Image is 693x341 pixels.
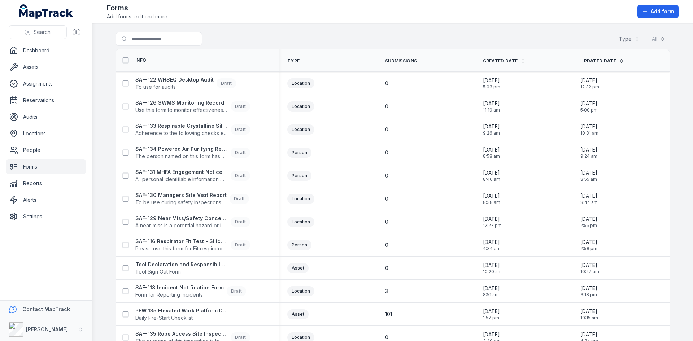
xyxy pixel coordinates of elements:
span: [DATE] [483,146,500,153]
span: [DATE] [483,123,500,130]
div: Draft [230,194,249,204]
a: Assignments [6,76,86,91]
span: 9:26 am [483,130,500,136]
time: 9/11/2025, 5:03:15 PM [483,77,500,90]
a: Settings [6,209,86,224]
a: SAF-126 SWMS Monitoring RecordUse this form to monitor effectiveness of SWMSDraft [135,99,250,114]
a: Audits [6,110,86,124]
span: 10:31 am [580,130,598,136]
div: Location [287,101,314,112]
span: The person named on this form has been issued a Powered Air Purifying Respirator (PAPR) to form p... [135,153,228,160]
a: SAF-130 Managers Site Visit ReportTo be use during safety inspectionsDraft [135,192,249,206]
button: Add form [637,5,679,18]
span: 5:00 pm [580,107,598,113]
span: [DATE] [483,192,500,200]
div: Person [287,240,311,250]
span: 8:51 am [483,292,500,298]
span: 0 [385,149,388,156]
strong: SAF-126 SWMS Monitoring Record [135,99,228,106]
div: Draft [217,78,236,88]
a: Assets [6,60,86,74]
span: [DATE] [580,192,598,200]
span: 0 [385,265,388,272]
span: 8:38 am [483,200,500,205]
time: 9/11/2025, 10:31:56 AM [580,123,598,136]
div: Location [287,194,314,204]
span: 0 [385,241,388,249]
span: 10:15 am [580,315,598,321]
time: 9/5/2025, 10:20:42 AM [483,262,502,275]
strong: SAF-116 Respirator Fit Test - Silica and Asbestos Awareness [135,238,228,245]
strong: SAF-135 Rope Access Site Inspection [135,330,228,337]
time: 9/11/2025, 9:26:50 AM [483,123,500,136]
a: MapTrack [19,4,73,19]
div: Asset [287,309,309,319]
span: [DATE] [580,239,597,246]
span: [DATE] [483,169,500,176]
time: 9/11/2025, 5:00:27 PM [580,100,598,113]
div: Person [287,171,311,181]
time: 9/11/2025, 8:46:46 AM [483,169,500,182]
div: Draft [231,148,250,158]
strong: Contact MapTrack [22,306,70,312]
span: Tool Sign Out Form [135,268,228,275]
button: Search [9,25,67,39]
time: 8/14/2025, 8:51:45 AM [483,285,500,298]
span: 2:58 pm [580,246,597,252]
div: Draft [227,286,246,296]
strong: SAF-122 WHSEQ Desktop Audit [135,76,214,83]
a: Dashboard [6,43,86,58]
a: Alerts [6,193,86,207]
span: Updated Date [580,58,616,64]
time: 9/11/2025, 11:19:56 AM [483,100,500,113]
a: SAF-116 Respirator Fit Test - Silica and Asbestos AwarenessPlease use this form for Fit respirato... [135,238,250,252]
a: SAF-134 Powered Air Purifying Respirators (PAPR) IssueThe person named on this form has been issu... [135,145,250,160]
span: [DATE] [580,331,598,338]
strong: SAF-133 Respirable Crystalline Silica Site Inspection Checklist [135,122,228,130]
span: Submissions [385,58,417,64]
span: 8:55 am [580,176,597,182]
strong: SAF-134 Powered Air Purifying Respirators (PAPR) Issue [135,145,228,153]
span: 4:34 pm [483,246,501,252]
a: SAF-129 Near Miss/Safety Concern/Environmental Concern FormA near-miss is a potential hazard or i... [135,215,250,229]
span: All personal identifiable information must be anonymised. This form is for internal statistical t... [135,176,228,183]
span: 0 [385,218,388,226]
span: 3 [385,288,388,295]
span: 10:20 am [483,269,502,275]
a: Reservations [6,93,86,108]
span: 3:18 pm [580,292,597,298]
div: Draft [231,101,250,112]
a: Created Date [483,58,526,64]
time: 9/10/2025, 2:58:33 PM [580,239,597,252]
div: Location [287,78,314,88]
span: Daily Pre-Start Checklist [135,314,228,322]
span: 8:46 am [483,176,500,182]
a: People [6,143,86,157]
span: [DATE] [483,308,500,315]
button: Type [614,32,644,46]
time: 9/9/2025, 4:34:16 PM [483,239,501,252]
span: Adherence to the following checks ensure that the proposed works are in accordance with "The Work... [135,130,228,137]
a: Locations [6,126,86,141]
span: [DATE] [483,77,500,84]
span: Add form [651,8,674,15]
a: Reports [6,176,86,191]
span: [DATE] [580,285,597,292]
strong: SAF-118 Incident Notification Form [135,284,224,291]
time: 9/15/2025, 12:32:37 PM [580,77,599,90]
span: 0 [385,126,388,133]
span: 8:44 am [580,200,598,205]
span: [DATE] [580,100,598,107]
span: 5:03 pm [483,84,500,90]
div: Draft [231,217,250,227]
span: 0 [385,103,388,110]
span: 0 [385,80,388,87]
a: SAF-118 Incident Notification FormForm for Reporting IncidentsDraft [135,284,246,298]
div: Location [287,124,314,135]
div: Draft [231,240,250,250]
span: 2:55 pm [580,223,597,228]
span: Use this form to monitor effectiveness of SWMS [135,106,228,114]
strong: [PERSON_NAME] Group [26,326,85,332]
time: 9/11/2025, 8:58:12 AM [483,146,500,159]
time: 7/23/2025, 1:57:27 PM [483,308,500,321]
